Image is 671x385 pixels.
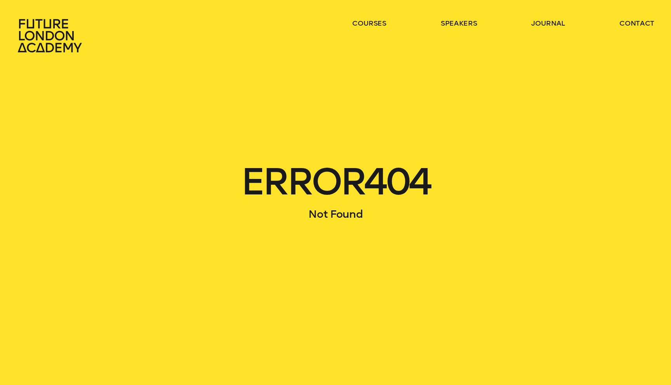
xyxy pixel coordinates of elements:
[531,19,565,28] a: journal
[17,165,654,199] h1: ERROR 404
[441,19,477,28] a: speakers
[352,19,386,28] a: courses
[308,208,362,220] span: Not Found
[619,19,654,28] a: contact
